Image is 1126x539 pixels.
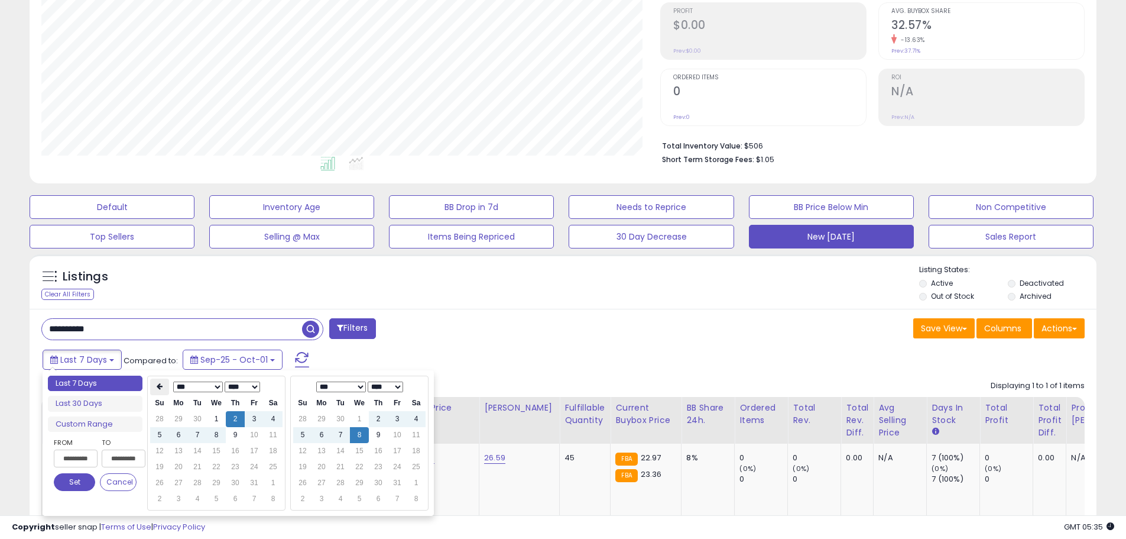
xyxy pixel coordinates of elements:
button: Actions [1034,318,1085,338]
td: 14 [188,443,207,459]
td: 11 [264,427,283,443]
small: FBA [615,469,637,482]
div: 7 (100%) [932,474,979,485]
th: Sa [407,395,426,411]
label: Archived [1020,291,1052,301]
td: 28 [150,411,169,427]
td: 29 [312,411,331,427]
div: Days In Stock [932,402,975,427]
td: 29 [207,475,226,491]
label: To [102,437,137,448]
div: 0 [985,474,1033,485]
td: 15 [350,443,369,459]
td: 21 [331,459,350,475]
button: Default [30,195,194,219]
td: 8 [407,491,426,507]
button: Save View [913,318,975,338]
td: 10 [388,427,407,443]
div: 0.00 [1038,453,1057,463]
td: 27 [169,475,188,491]
td: 22 [207,459,226,475]
span: 2025-10-9 05:35 GMT [1064,521,1114,532]
td: 4 [331,491,350,507]
th: We [207,395,226,411]
small: Prev: N/A [891,114,914,121]
th: We [350,395,369,411]
td: 20 [169,459,188,475]
td: 20 [312,459,331,475]
li: $506 [662,138,1076,152]
td: 26 [150,475,169,491]
td: 2 [226,411,245,427]
h2: 0 [673,85,866,101]
li: Last 7 Days [48,376,142,392]
td: 4 [264,411,283,427]
div: 0 [739,453,787,463]
small: (0%) [793,464,809,473]
label: Deactivated [1020,278,1064,288]
th: Fr [388,395,407,411]
b: Short Term Storage Fees: [662,154,754,164]
small: FBA [615,453,637,466]
td: 17 [388,443,407,459]
small: Prev: 37.71% [891,47,920,54]
td: 23 [226,459,245,475]
td: 31 [388,475,407,491]
button: BB Price Below Min [749,195,914,219]
li: Last 30 Days [48,396,142,412]
td: 15 [207,443,226,459]
span: 22.97 [641,452,661,463]
small: -13.63% [897,35,925,44]
td: 29 [350,475,369,491]
td: 12 [293,443,312,459]
label: Out of Stock [931,291,974,301]
span: Sep-25 - Oct-01 [200,354,268,366]
strong: Copyright [12,521,55,532]
td: 9 [226,427,245,443]
td: 6 [226,491,245,507]
td: 30 [331,411,350,427]
td: 30 [188,411,207,427]
h2: 32.57% [891,18,1084,34]
td: 14 [331,443,350,459]
button: Selling @ Max [209,225,374,248]
td: 7 [245,491,264,507]
span: Compared to: [124,355,178,366]
h2: N/A [891,85,1084,101]
td: 2 [369,411,388,427]
td: 16 [369,443,388,459]
button: Last 7 Days [43,350,122,370]
div: Total Rev. [793,402,836,427]
td: 16 [226,443,245,459]
th: Su [293,395,312,411]
div: 0 [985,453,1033,463]
div: [PERSON_NAME] [484,402,554,414]
button: Sep-25 - Oct-01 [183,350,283,370]
td: 19 [150,459,169,475]
td: 9 [369,427,388,443]
td: 5 [350,491,369,507]
div: Ordered Items [739,402,783,427]
td: 1 [264,475,283,491]
td: 23 [369,459,388,475]
div: Fulfillable Quantity [564,402,605,427]
p: Listing States: [919,264,1096,276]
td: 6 [169,427,188,443]
div: Current Buybox Price [615,402,676,427]
small: (0%) [932,464,948,473]
div: Avg Selling Price [878,402,921,439]
td: 3 [388,411,407,427]
td: 2 [293,491,312,507]
td: 3 [169,491,188,507]
span: Profit [673,8,866,15]
td: 29 [169,411,188,427]
button: Needs to Reprice [569,195,734,219]
td: 1 [350,411,369,427]
div: Clear All Filters [41,289,94,300]
small: Prev: $0.00 [673,47,701,54]
td: 5 [150,427,169,443]
td: 5 [207,491,226,507]
span: $1.05 [756,154,774,165]
th: Tu [188,395,207,411]
button: Items Being Repriced [389,225,554,248]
